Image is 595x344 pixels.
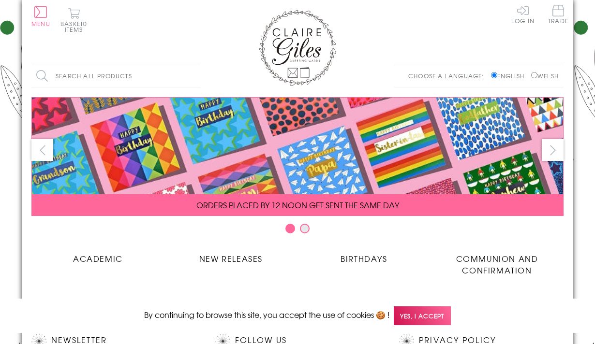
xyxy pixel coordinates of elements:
a: Age Cards [164,290,297,309]
input: English [491,72,497,78]
a: Trade [548,5,568,26]
input: Search all products [31,65,201,87]
button: next [542,139,564,161]
span: Menu [31,19,50,28]
span: ORDERS PLACED BY 12 NOON GET SENT THE SAME DAY [196,199,399,211]
label: Welsh [531,72,559,80]
a: Communion and Confirmation [431,245,564,276]
span: Yes, I accept [394,306,451,325]
input: Search [191,65,201,87]
span: Communion and Confirmation [456,253,538,276]
span: Anniversary [67,298,129,309]
a: Birthdays [297,245,431,264]
button: prev [31,139,53,161]
a: Wedding Occasions [431,290,564,309]
label: English [491,72,529,80]
img: Claire Giles Greetings Cards [259,10,336,86]
a: New Releases [164,245,297,264]
span: 0 items [65,19,87,34]
div: Carousel Pagination [31,223,564,238]
span: Academic [73,253,123,264]
span: New Releases [199,253,263,264]
button: Basket0 items [60,8,87,32]
a: Log In [511,5,535,24]
a: Sympathy [297,290,431,309]
span: Birthdays [341,253,387,264]
button: Menu [31,6,50,27]
input: Welsh [531,72,537,78]
a: Academic [31,245,164,264]
span: Age Cards [205,298,257,309]
a: Anniversary [31,290,164,309]
button: Carousel Page 1 (Current Slide) [285,224,295,233]
span: Trade [548,5,568,24]
span: Sympathy [342,298,387,309]
span: Wedding Occasions [447,298,547,309]
p: Choose a language: [408,72,489,80]
button: Carousel Page 2 [300,224,310,233]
